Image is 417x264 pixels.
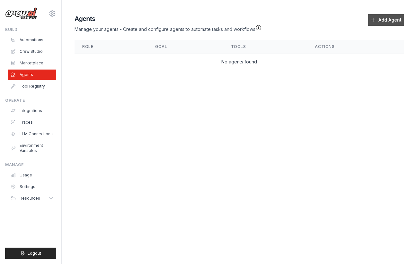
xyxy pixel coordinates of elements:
[5,162,56,167] div: Manage
[20,196,40,201] span: Resources
[8,182,56,192] a: Settings
[8,129,56,139] a: LLM Connections
[147,40,223,53] th: Goal
[8,117,56,127] a: Traces
[8,140,56,156] a: Environment Variables
[5,7,37,20] img: Logo
[28,251,41,256] span: Logout
[75,40,147,53] th: Role
[8,81,56,91] a: Tool Registry
[307,40,404,53] th: Actions
[75,23,262,33] p: Manage your agents - Create and configure agents to automate tasks and workflows
[368,14,404,26] a: Add Agent
[75,53,404,71] td: No agents found
[223,40,307,53] th: Tools
[8,106,56,116] a: Integrations
[5,27,56,32] div: Build
[8,46,56,57] a: Crew Studio
[8,170,56,180] a: Usage
[8,35,56,45] a: Automations
[5,98,56,103] div: Operate
[8,70,56,80] a: Agents
[75,14,262,23] h2: Agents
[8,193,56,203] button: Resources
[5,248,56,259] button: Logout
[8,58,56,68] a: Marketplace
